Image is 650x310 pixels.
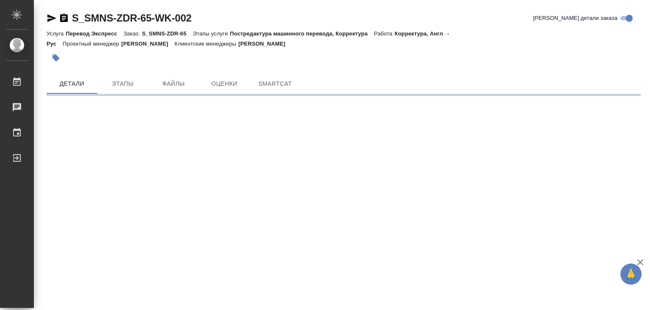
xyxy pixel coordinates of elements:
[59,13,69,23] button: Скопировать ссылку
[374,30,395,37] p: Работа
[142,30,193,37] p: S_SMNS-ZDR-65
[624,265,638,283] span: 🙏
[52,79,92,89] span: Детали
[124,30,142,37] p: Заказ:
[193,30,230,37] p: Этапы услуги
[72,12,192,24] a: S_SMNS-ZDR-65-WK-002
[620,264,642,285] button: 🙏
[121,41,175,47] p: [PERSON_NAME]
[63,41,121,47] p: Проектный менеджер
[230,30,374,37] p: Постредактура машинного перевода, Корректура
[47,30,66,37] p: Услуга
[533,14,617,22] span: [PERSON_NAME] детали заказа
[47,49,65,67] button: Добавить тэг
[153,79,194,89] span: Файлы
[204,79,245,89] span: Оценки
[47,13,57,23] button: Скопировать ссылку для ЯМессенджера
[238,41,292,47] p: [PERSON_NAME]
[102,79,143,89] span: Этапы
[66,30,124,37] p: Перевод Экспресс
[255,79,295,89] span: SmartCat
[175,41,239,47] p: Клиентские менеджеры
